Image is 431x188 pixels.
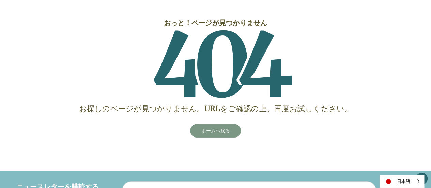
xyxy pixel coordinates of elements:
h3: お探しのページが見つかりません。URLをご確認の上、再度お試しください。 [43,103,388,114]
h4: おっと！ページが見つかりません [43,18,388,28]
a: ホームへ戻る [190,124,241,138]
span: 4 [152,10,193,121]
a: 日本語 [380,175,424,188]
span: 0 [193,10,237,121]
span: 4 [237,10,280,121]
div: Language [380,175,424,188]
aside: Language selected: 日本語 [380,175,424,188]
